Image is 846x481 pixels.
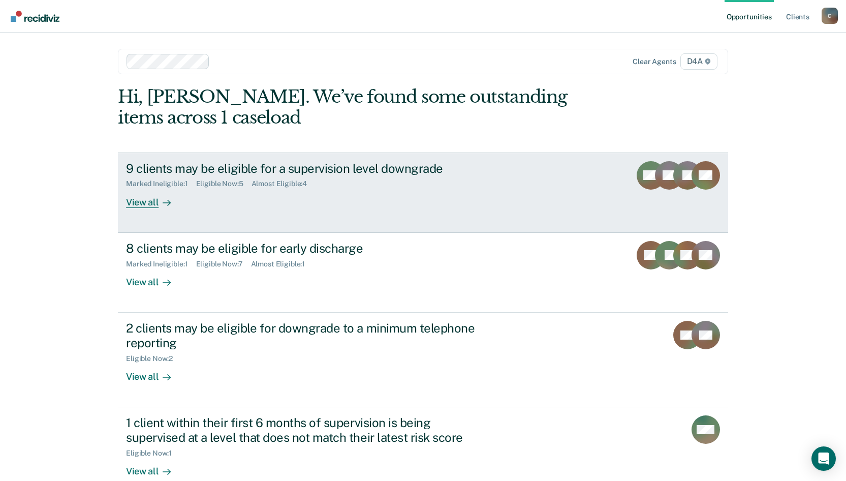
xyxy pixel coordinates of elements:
[126,457,183,477] div: View all
[126,161,483,176] div: 9 clients may be eligible for a supervision level downgrade
[811,446,836,471] div: Open Intercom Messenger
[126,188,183,208] div: View all
[633,57,676,66] div: Clear agents
[252,179,316,188] div: Almost Eligible : 4
[251,260,314,268] div: Almost Eligible : 1
[118,86,606,128] div: Hi, [PERSON_NAME]. We’ve found some outstanding items across 1 caseload
[126,321,483,350] div: 2 clients may be eligible for downgrade to a minimum telephone reporting
[126,268,183,288] div: View all
[126,241,483,256] div: 8 clients may be eligible for early discharge
[196,179,252,188] div: Eligible Now : 5
[126,449,180,458] div: Eligible Now : 1
[118,233,728,313] a: 8 clients may be eligible for early dischargeMarked Ineligible:1Eligible Now:7Almost Eligible:1Vi...
[126,363,183,382] div: View all
[118,313,728,407] a: 2 clients may be eligible for downgrade to a minimum telephone reportingEligible Now:2View all
[126,415,483,445] div: 1 client within their first 6 months of supervision is being supervised at a level that does not ...
[126,260,196,268] div: Marked Ineligible : 1
[822,8,838,24] button: Profile dropdown button
[11,11,59,22] img: Recidiviz
[822,8,838,24] div: C
[680,53,717,70] span: D4A
[126,179,196,188] div: Marked Ineligible : 1
[196,260,251,268] div: Eligible Now : 7
[118,153,728,233] a: 9 clients may be eligible for a supervision level downgradeMarked Ineligible:1Eligible Now:5Almos...
[126,354,181,363] div: Eligible Now : 2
